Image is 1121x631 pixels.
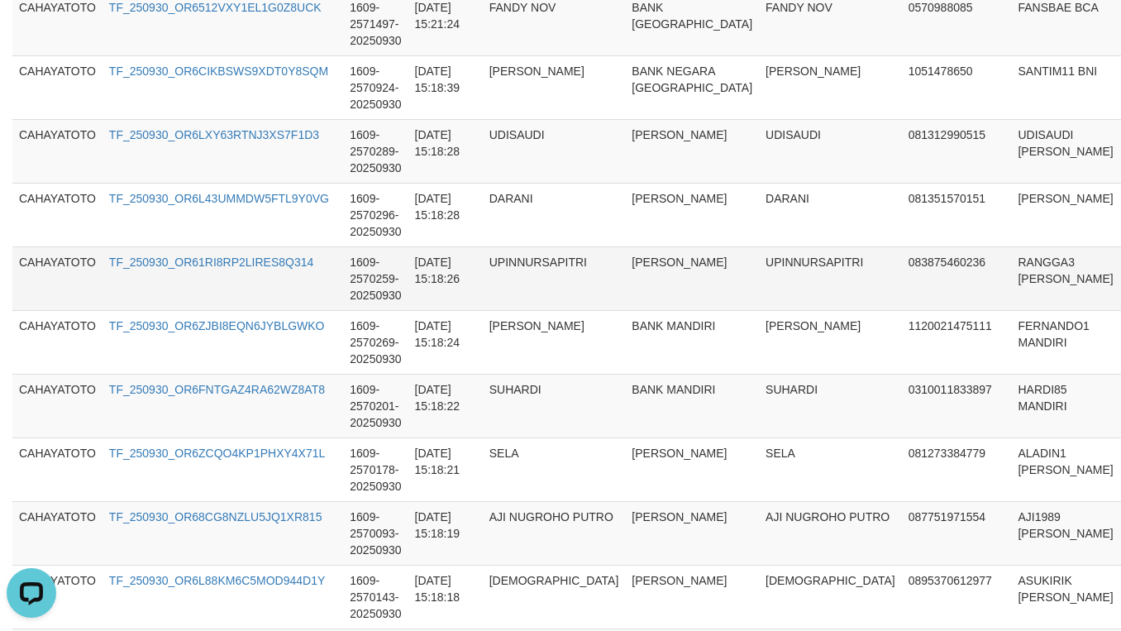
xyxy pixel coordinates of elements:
td: DARANI [483,183,626,246]
td: 1120021475111 [902,310,1012,374]
td: SANTIM11 BNI [1011,55,1119,119]
td: CAHAYATOTO [12,183,103,246]
a: TF_250930_OR6CIKBSWS9XDT0Y8SQM [109,65,328,78]
a: TF_250930_OR6512VXY1EL1G0Z8UCK [109,1,322,14]
td: [DATE] 15:18:18 [408,565,483,629]
a: TF_250930_OR68CG8NZLU5JQ1XR815 [109,510,322,523]
td: [DATE] 15:18:24 [408,310,483,374]
a: TF_250930_OR61RI8RP2LIRES8Q314 [109,256,313,269]
td: CAHAYATOTO [12,246,103,310]
td: UPINNURSAPITRI [483,246,626,310]
td: [DEMOGRAPHIC_DATA] [483,565,626,629]
a: TF_250930_OR6ZCQO4KP1PHXY4X71L [109,447,325,460]
td: DARANI [759,183,902,246]
td: HARDI85 MANDIRI [1011,374,1119,437]
td: 0895370612977 [902,565,1012,629]
td: RANGGA3 [PERSON_NAME] [1011,246,1119,310]
td: 1609-2570289-20250930 [343,119,408,183]
td: [PERSON_NAME] [483,55,626,119]
td: SUHARDI [483,374,626,437]
td: 1609-2570201-20250930 [343,374,408,437]
td: [DATE] 15:18:28 [408,183,483,246]
td: [PERSON_NAME] [625,501,759,565]
td: BANK MANDIRI [625,310,759,374]
td: SELA [759,437,902,501]
td: [PERSON_NAME] [625,119,759,183]
td: 1609-2570178-20250930 [343,437,408,501]
td: AJI NUGROHO PUTRO [483,501,626,565]
td: [DEMOGRAPHIC_DATA] [759,565,902,629]
td: 081312990515 [902,119,1012,183]
a: TF_250930_OR6L88KM6C5MOD944D1Y [109,574,325,587]
button: Open LiveChat chat widget [7,7,56,56]
td: [DATE] 15:18:22 [408,374,483,437]
td: AJI NUGROHO PUTRO [759,501,902,565]
td: [PERSON_NAME] [1011,183,1119,246]
td: CAHAYATOTO [12,437,103,501]
td: 1609-2570259-20250930 [343,246,408,310]
td: [PERSON_NAME] [483,310,626,374]
td: SELA [483,437,626,501]
td: [DATE] 15:18:21 [408,437,483,501]
td: AJI1989 [PERSON_NAME] [1011,501,1119,565]
td: 1609-2570296-20250930 [343,183,408,246]
td: ALADIN1 [PERSON_NAME] [1011,437,1119,501]
td: 1609-2570269-20250930 [343,310,408,374]
td: [DATE] 15:18:39 [408,55,483,119]
td: [PERSON_NAME] [625,437,759,501]
td: 1051478650 [902,55,1012,119]
td: SUHARDI [759,374,902,437]
td: 0310011833897 [902,374,1012,437]
td: ASUKIRIK [PERSON_NAME] [1011,565,1119,629]
td: 1609-2570143-20250930 [343,565,408,629]
td: UDISAUDI [759,119,902,183]
td: 1609-2570093-20250930 [343,501,408,565]
td: UPINNURSAPITRI [759,246,902,310]
td: BANK MANDIRI [625,374,759,437]
a: TF_250930_OR6L43UMMDW5FTL9Y0VG [109,192,329,205]
td: [DATE] 15:18:26 [408,246,483,310]
a: TF_250930_OR6LXY63RTNJ3XS7F1D3 [109,128,319,141]
td: 081273384779 [902,437,1012,501]
td: 087751971554 [902,501,1012,565]
td: [PERSON_NAME] [759,55,902,119]
a: TF_250930_OR6FNTGAZ4RA62WZ8AT8 [109,383,325,396]
td: CAHAYATOTO [12,119,103,183]
td: CAHAYATOTO [12,374,103,437]
td: UDISAUDI [PERSON_NAME] [1011,119,1119,183]
a: TF_250930_OR6ZJBI8EQN6JYBLGWKO [109,319,325,332]
td: [PERSON_NAME] [759,310,902,374]
td: CAHAYATOTO [12,55,103,119]
td: [PERSON_NAME] [625,183,759,246]
td: CAHAYATOTO [12,501,103,565]
td: 1609-2570924-20250930 [343,55,408,119]
td: 081351570151 [902,183,1012,246]
td: [DATE] 15:18:19 [408,501,483,565]
td: UDISAUDI [483,119,626,183]
td: [DATE] 15:18:28 [408,119,483,183]
td: [PERSON_NAME] [625,565,759,629]
td: [PERSON_NAME] [625,246,759,310]
td: FERNANDO1 MANDIRI [1011,310,1119,374]
td: CAHAYATOTO [12,310,103,374]
td: 083875460236 [902,246,1012,310]
td: BANK NEGARA [GEOGRAPHIC_DATA] [625,55,759,119]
